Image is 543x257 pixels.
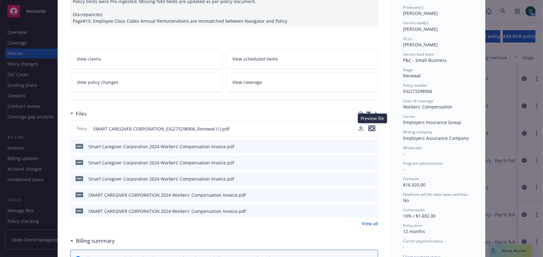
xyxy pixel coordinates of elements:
div: Preview file [358,113,387,123]
a: View scheduled items [226,49,378,69]
h3: Files [76,110,87,118]
span: Stage [403,67,413,72]
span: AC(s) [403,36,412,41]
button: download file [358,126,363,132]
span: View policy changes [77,79,119,85]
button: download file [360,208,365,214]
span: Employers Insurance Group [403,119,461,125]
div: Workers' Compensation [403,103,473,110]
span: [PERSON_NAME] [403,26,438,32]
div: SMART CAREGIVER CORPORATION 2024 Workers' Compensation Invoice.pdf [88,208,246,214]
button: preview file [370,192,376,198]
a: View coverage [226,72,378,92]
button: preview file [370,176,376,182]
span: Policy number [403,83,428,88]
span: - [403,166,405,172]
span: Service lead(s) [403,20,428,25]
span: Employers Assurance Company [403,135,469,141]
span: Carrier [403,114,415,119]
span: pdf [76,176,83,181]
button: download file [360,176,365,182]
span: P&C - Small Business [403,57,447,63]
span: Premium [403,176,419,181]
span: 12 months [403,228,425,234]
div: Files [70,110,87,118]
span: Lines of coverage [403,98,433,103]
button: download file [360,143,365,150]
button: download file [360,192,365,198]
div: Smart Caregiver Corporation 2024 Workers' Compensation Invoice.pdf [88,143,234,150]
span: - [403,244,405,250]
button: download file [360,159,365,166]
span: - [403,151,405,157]
span: Producer(s) [403,5,423,10]
a: View claims [70,49,222,69]
div: Smart Caregiver Corporation 2024 Workers' Compensation Invoice.pdf [88,159,234,166]
span: Service lead team [403,52,434,57]
button: preview file [370,143,376,150]
span: Program administrator [403,161,443,166]
span: [PERSON_NAME] [403,10,438,16]
span: Commission [403,207,424,213]
span: View scheduled items [233,56,278,62]
div: SMART CAREGIVER CORPORATION 2024 Workers' Compensation Invoice.pdf [88,192,246,198]
span: pdf [76,160,83,165]
span: Carrier payment status [403,238,443,244]
h3: Billing summary [76,237,115,245]
span: pdf [76,192,83,197]
a: View policy changes [70,72,222,92]
button: preview file [370,159,376,166]
a: View all [362,220,378,227]
span: Policy [76,126,88,131]
span: EIG273298906 [403,88,432,94]
span: No [403,197,409,203]
span: pdf [76,144,83,149]
span: View coverage [233,79,262,85]
span: $16,920.00 [403,182,425,188]
span: SMART CAREGIVER CORPORATION_EIG273298906_Renewal (1).pdf [93,126,230,132]
button: preview file [368,126,375,131]
span: pdf [76,209,83,213]
div: Smart Caregiver Corporation 2024 Workers' Compensation Invoice.pdf [88,176,234,182]
span: Writing company [403,129,432,135]
button: download file [358,126,363,131]
span: Renewal [403,73,421,79]
span: 10% / $1,692.00 [403,213,436,219]
div: Billing summary [70,237,115,245]
span: Newfront will file state taxes and fees [403,192,468,197]
span: [PERSON_NAME] [403,42,438,48]
span: Wholesaler [403,145,423,150]
span: View claims [77,56,101,62]
button: preview file [368,126,375,132]
button: preview file [370,208,376,214]
span: Policy term [403,223,422,228]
